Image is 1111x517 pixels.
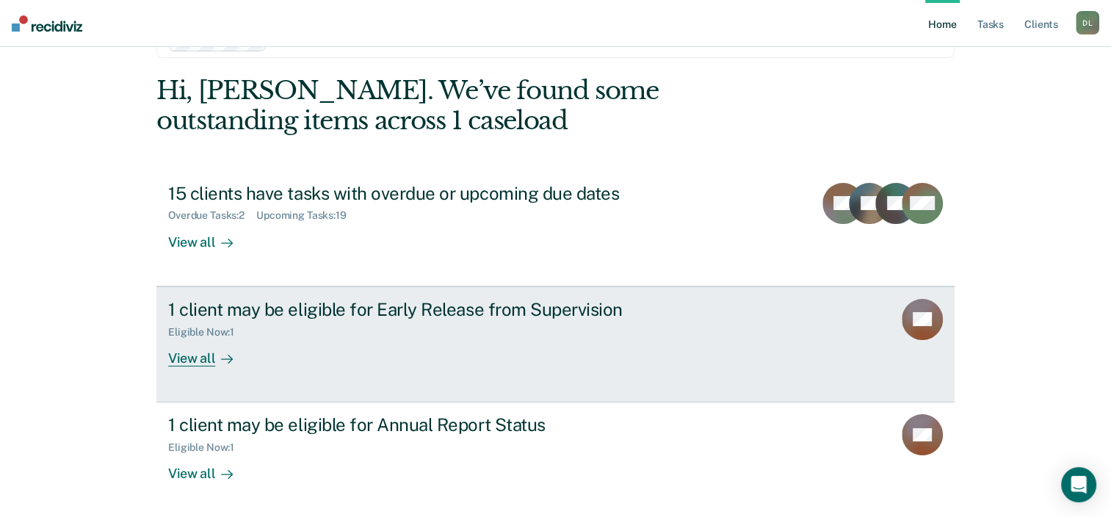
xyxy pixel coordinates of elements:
div: Open Intercom Messenger [1061,467,1096,502]
div: Overdue Tasks : 2 [168,209,256,222]
div: Upcoming Tasks : 19 [256,209,358,222]
button: DL [1076,11,1099,35]
div: Eligible Now : 1 [168,326,246,339]
div: Hi, [PERSON_NAME]. We’ve found some outstanding items across 1 caseload [156,76,795,136]
div: 1 client may be eligible for Early Release from Supervision [168,299,684,320]
div: View all [168,338,250,366]
img: Recidiviz [12,15,82,32]
a: 1 client may be eligible for Early Release from SupervisionEligible Now:1View all [156,286,955,402]
div: 15 clients have tasks with overdue or upcoming due dates [168,183,684,204]
div: View all [168,222,250,250]
div: 1 client may be eligible for Annual Report Status [168,414,684,435]
div: View all [168,454,250,482]
div: Eligible Now : 1 [168,441,246,454]
div: D L [1076,11,1099,35]
a: 15 clients have tasks with overdue or upcoming due datesOverdue Tasks:2Upcoming Tasks:19View all [156,171,955,286]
